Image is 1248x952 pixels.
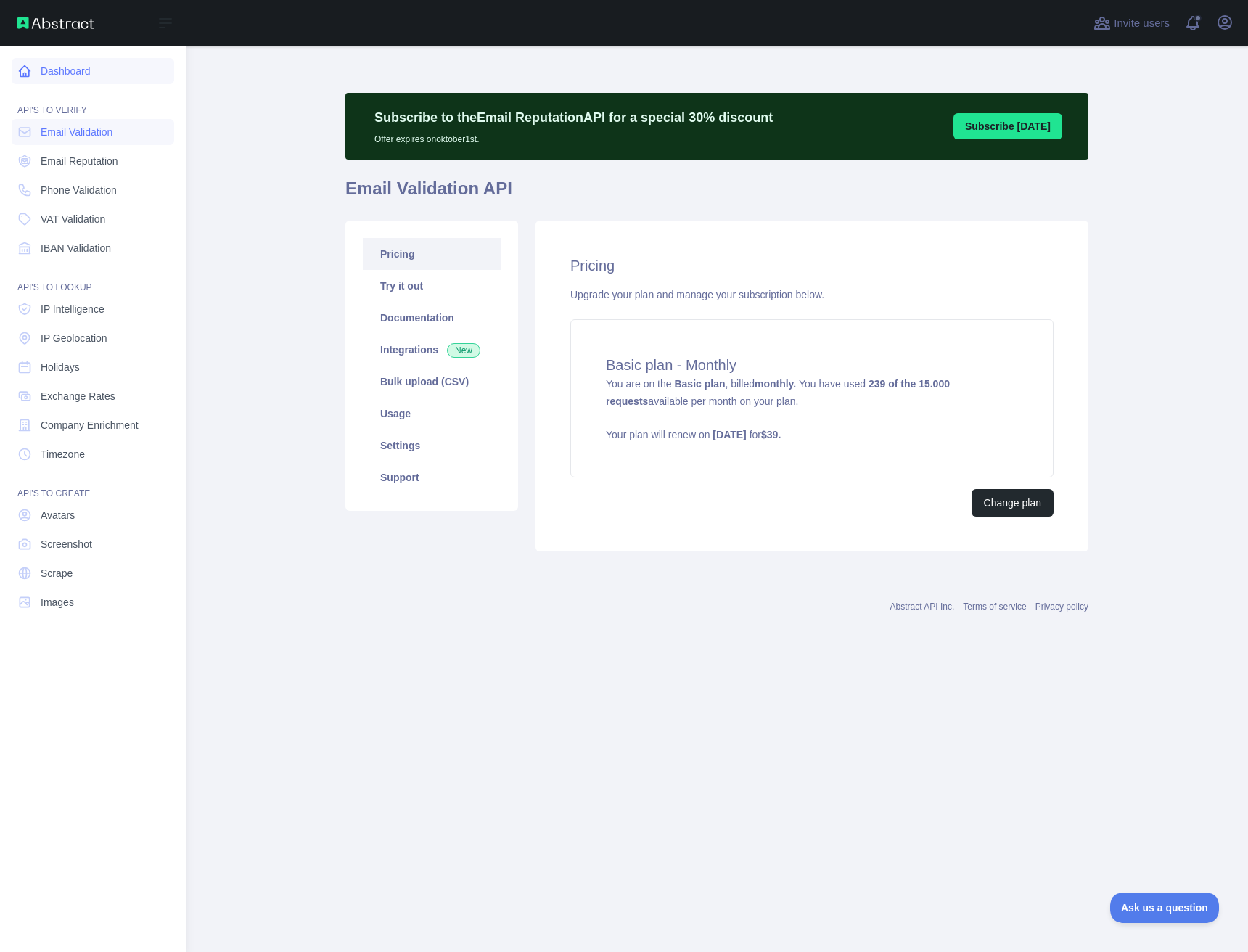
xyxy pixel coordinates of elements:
strong: 239 of the 15.000 requests [606,378,950,407]
span: Email Reputation [41,154,118,168]
a: Integrations New [363,334,501,366]
button: Change plan [972,489,1054,517]
a: Company Enrichment [12,412,174,438]
div: API'S TO VERIFY [12,87,174,116]
span: Scrape [41,566,73,580]
a: Exchange Rates [12,383,174,409]
a: Screenshot [12,531,174,557]
h2: Pricing [570,255,1054,276]
a: IBAN Validation [12,235,174,261]
a: Support [363,461,501,493]
img: Abstract API [17,17,94,29]
p: Offer expires on oktober 1st. [374,128,773,145]
span: Phone Validation [41,183,117,197]
span: Avatars [41,508,75,522]
span: Exchange Rates [41,389,115,403]
a: Dashboard [12,58,174,84]
span: Images [41,595,74,610]
span: You are on the , billed You have used available per month on your plan. [606,378,1018,442]
a: Scrape [12,560,174,586]
span: Invite users [1114,15,1170,32]
h4: Basic plan - Monthly [606,355,1018,375]
a: Settings [363,430,501,461]
iframe: Toggle Customer Support [1110,892,1219,923]
div: API'S TO LOOKUP [12,264,174,293]
button: Subscribe [DATE] [953,113,1062,139]
span: Company Enrichment [41,418,139,432]
span: IP Intelligence [41,302,104,316]
span: IBAN Validation [41,241,111,255]
span: VAT Validation [41,212,105,226]
p: Your plan will renew on for [606,427,1018,442]
span: Holidays [41,360,80,374]
div: Upgrade your plan and manage your subscription below. [570,287,1054,302]
a: IP Geolocation [12,325,174,351]
a: Phone Validation [12,177,174,203]
a: IP Intelligence [12,296,174,322]
a: Pricing [363,238,501,270]
strong: [DATE] [713,429,746,440]
span: Timezone [41,447,85,461]
a: Timezone [12,441,174,467]
a: Avatars [12,502,174,528]
h1: Email Validation API [345,177,1088,212]
a: Abstract API Inc. [890,602,955,612]
span: Email Validation [41,125,112,139]
a: Email Reputation [12,148,174,174]
a: Terms of service [963,602,1026,612]
a: Privacy policy [1035,602,1088,612]
a: Holidays [12,354,174,380]
a: Try it out [363,270,501,302]
div: API'S TO CREATE [12,470,174,499]
a: Usage [363,398,501,430]
span: IP Geolocation [41,331,107,345]
a: Documentation [363,302,501,334]
strong: Basic plan [674,378,725,390]
a: Email Validation [12,119,174,145]
strong: $ 39 . [761,429,781,440]
a: VAT Validation [12,206,174,232]
button: Invite users [1091,12,1173,35]
p: Subscribe to the Email Reputation API for a special 30 % discount [374,107,773,128]
strong: monthly. [755,378,796,390]
span: New [447,343,480,358]
span: Screenshot [41,537,92,551]
a: Images [12,589,174,615]
a: Bulk upload (CSV) [363,366,501,398]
